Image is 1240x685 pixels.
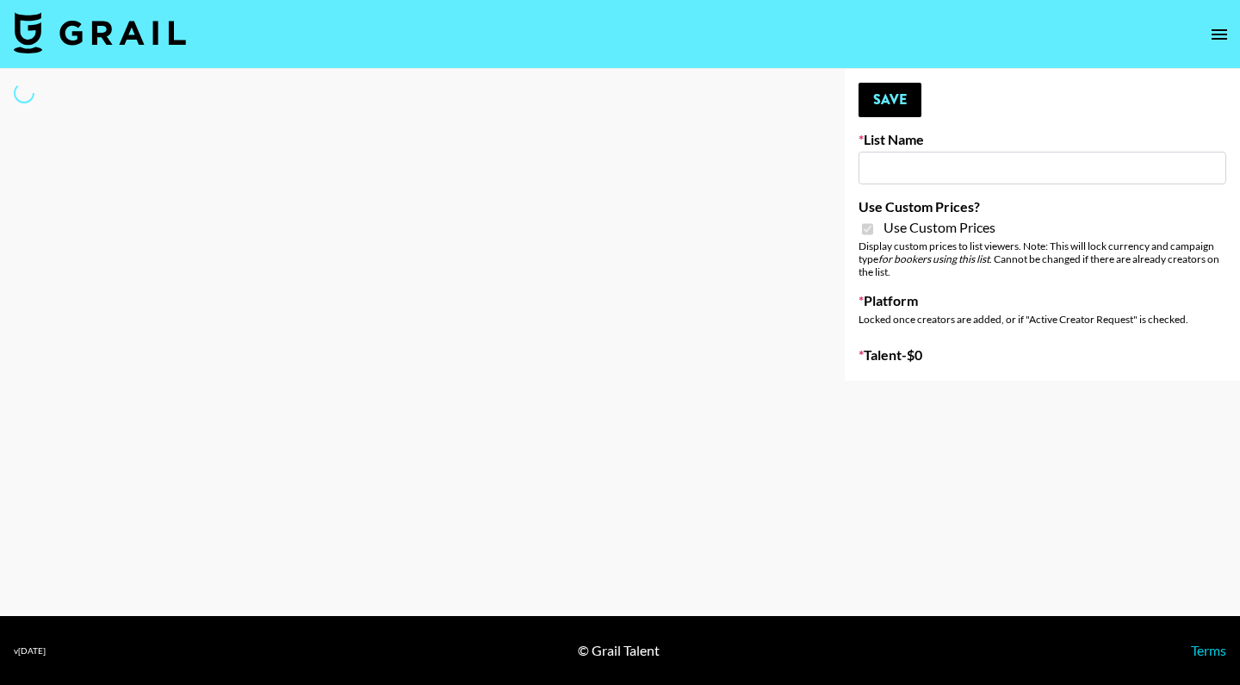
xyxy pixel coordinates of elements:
[859,292,1226,309] label: Platform
[878,252,989,265] em: for bookers using this list
[859,346,1226,364] label: Talent - $ 0
[1202,17,1237,52] button: open drawer
[859,131,1226,148] label: List Name
[578,642,660,659] div: © Grail Talent
[14,645,46,657] div: v [DATE]
[883,219,995,236] span: Use Custom Prices
[1191,642,1226,658] a: Terms
[14,12,186,53] img: Grail Talent
[859,313,1226,326] div: Locked once creators are added, or if "Active Creator Request" is checked.
[859,240,1226,278] div: Display custom prices to list viewers. Note: This will lock currency and campaign type . Cannot b...
[859,83,921,117] button: Save
[859,198,1226,215] label: Use Custom Prices?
